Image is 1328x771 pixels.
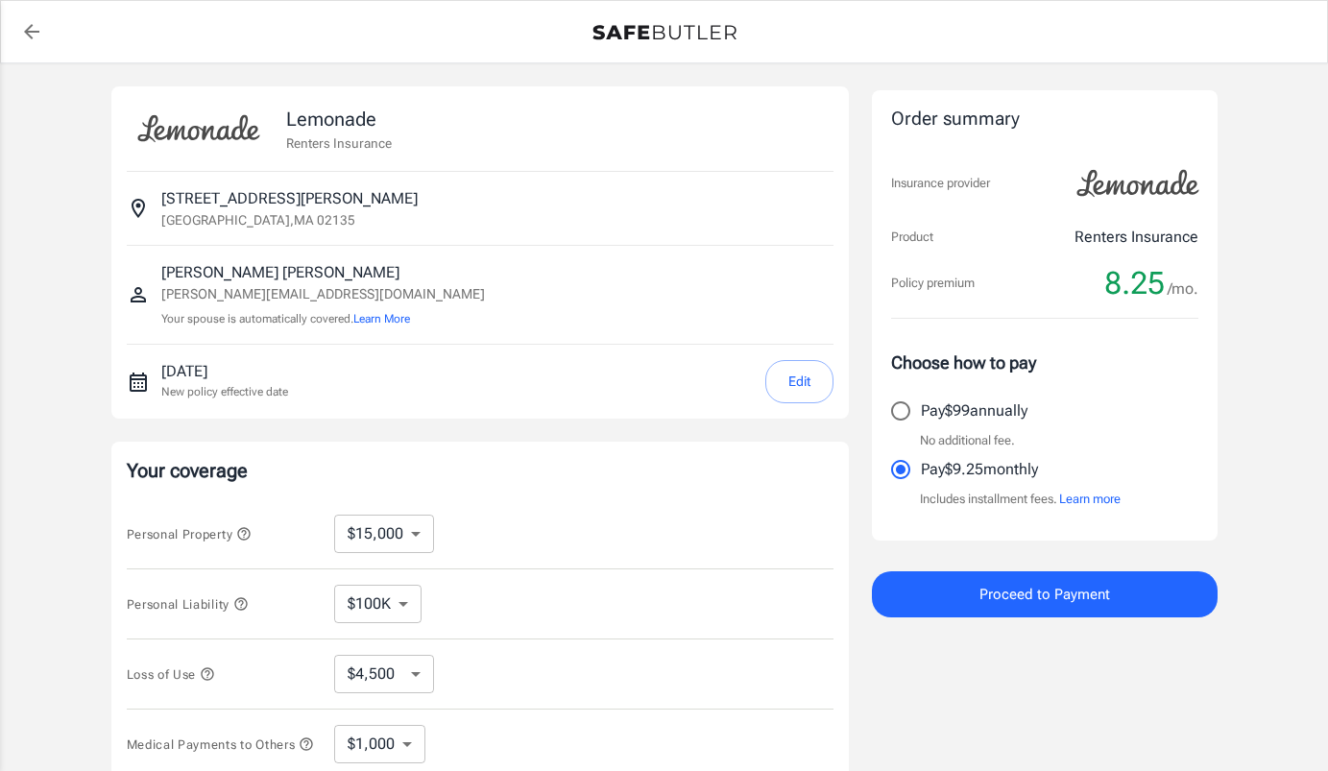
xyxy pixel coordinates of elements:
p: Choose how to pay [891,349,1198,375]
button: Proceed to Payment [872,571,1218,617]
p: Lemonade [286,105,392,133]
span: Proceed to Payment [979,582,1110,607]
p: Renters Insurance [286,133,392,153]
div: Order summary [891,106,1198,133]
p: Insurance provider [891,174,990,193]
button: Loss of Use [127,663,215,686]
p: Your spouse is automatically covered. [161,310,485,328]
button: Medical Payments to Others [127,733,315,756]
span: Personal Liability [127,597,249,612]
p: Pay $9.25 monthly [921,458,1038,481]
span: Loss of Use [127,667,215,682]
a: back to quotes [12,12,51,51]
p: [PERSON_NAME] [PERSON_NAME] [161,261,485,284]
p: Includes installment fees. [920,490,1121,509]
img: Back to quotes [592,25,736,40]
p: [PERSON_NAME][EMAIL_ADDRESS][DOMAIN_NAME] [161,284,485,304]
span: /mo. [1168,276,1198,302]
p: [STREET_ADDRESS][PERSON_NAME] [161,187,418,210]
button: Learn more [1059,490,1121,509]
span: Personal Property [127,527,252,542]
p: [DATE] [161,360,288,383]
img: Lemonade [127,102,271,156]
span: 8.25 [1104,264,1165,302]
p: New policy effective date [161,383,288,400]
img: Lemonade [1066,157,1210,210]
p: [GEOGRAPHIC_DATA] , MA 02135 [161,210,355,229]
button: Personal Liability [127,592,249,615]
button: Edit [765,360,833,403]
span: Medical Payments to Others [127,737,315,752]
p: Renters Insurance [1074,226,1198,249]
p: Policy premium [891,274,975,293]
svg: New policy start date [127,371,150,394]
svg: Insured address [127,197,150,220]
button: Personal Property [127,522,252,545]
p: No additional fee. [920,431,1015,450]
p: Product [891,228,933,247]
button: Learn More [353,310,410,327]
p: Pay $99 annually [921,399,1027,422]
svg: Insured person [127,283,150,306]
p: Your coverage [127,457,833,484]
